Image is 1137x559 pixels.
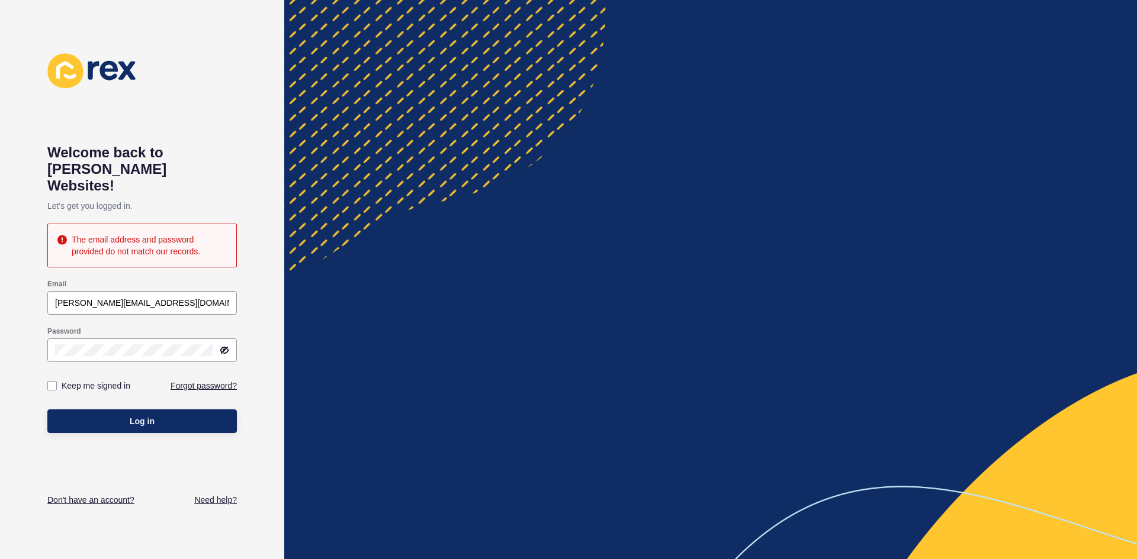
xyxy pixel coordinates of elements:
label: Password [47,327,81,336]
button: Log in [47,409,237,433]
label: Keep me signed in [62,380,130,392]
h1: Welcome back to [PERSON_NAME] Websites! [47,144,237,194]
a: Forgot password? [171,380,237,392]
label: Email [47,279,66,289]
a: Don't have an account? [47,494,134,506]
div: The email address and password provided do not match our records. [72,234,227,257]
input: e.g. name@company.com [55,297,229,309]
span: Log in [130,415,155,427]
p: Let's get you logged in. [47,194,237,218]
a: Need help? [194,494,237,506]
